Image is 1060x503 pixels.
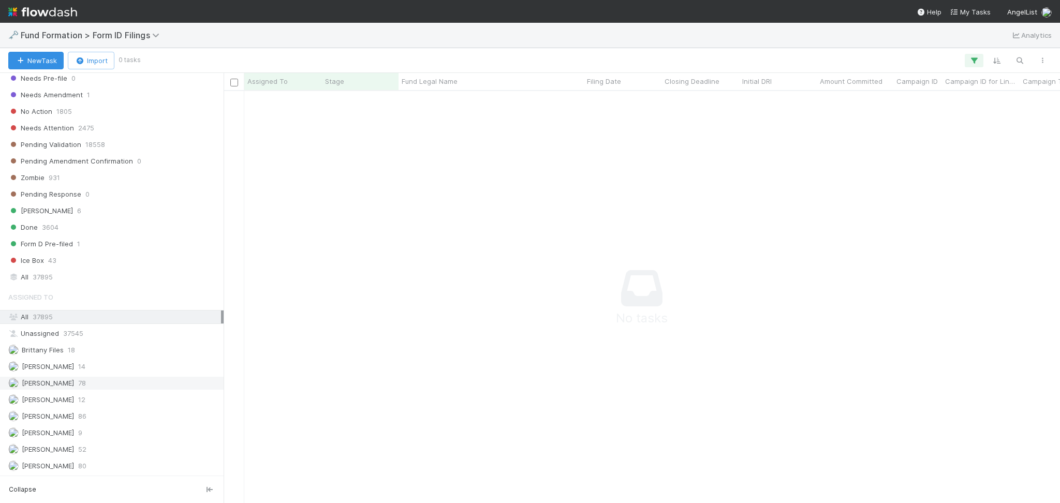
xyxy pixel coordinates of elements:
[22,379,74,387] span: [PERSON_NAME]
[820,76,882,86] span: Amount Committed
[8,461,19,471] img: avatar_cd4e5e5e-3003-49e5-bc76-fd776f359de9.png
[85,188,90,201] span: 0
[587,76,621,86] span: Filing Date
[917,7,941,17] div: Help
[78,377,86,390] span: 78
[42,221,58,234] span: 3604
[8,3,77,21] img: logo-inverted-e16ddd16eac7371096b0.svg
[78,122,94,135] span: 2475
[22,346,64,354] span: Brittany Files
[78,393,85,406] span: 12
[48,254,56,267] span: 43
[742,76,772,86] span: Initial DRI
[77,204,81,217] span: 6
[78,460,86,472] span: 80
[33,271,53,284] span: 37895
[325,76,344,86] span: Stage
[8,254,44,267] span: Ice Box
[8,155,133,168] span: Pending Amendment Confirmation
[77,238,80,250] span: 1
[8,310,221,323] div: All
[8,394,19,405] img: avatar_1a1d5361-16dd-4910-a949-020dcd9f55a3.png
[8,221,38,234] span: Done
[8,238,73,250] span: Form D Pre-filed
[49,171,60,184] span: 931
[68,344,75,357] span: 18
[8,138,81,151] span: Pending Validation
[230,79,238,86] input: Toggle All Rows Selected
[8,378,19,388] img: avatar_d8fc9ee4-bd1b-4062-a2a8-84feb2d97839.png
[87,88,90,101] span: 1
[665,76,719,86] span: Closing Deadline
[8,31,19,39] span: 🗝️
[8,52,64,69] button: NewTask
[78,410,86,423] span: 86
[22,362,74,371] span: [PERSON_NAME]
[945,76,1017,86] span: Campaign ID for Linking
[8,287,53,307] span: Assigned To
[78,443,86,456] span: 52
[1041,7,1052,18] img: avatar_d8fc9ee4-bd1b-4062-a2a8-84feb2d97839.png
[950,7,991,17] a: My Tasks
[22,412,74,420] span: [PERSON_NAME]
[8,72,67,85] span: Needs Pre-file
[8,361,19,372] img: avatar_b467e446-68e1-4310-82a7-76c532dc3f4b.png
[402,76,458,86] span: Fund Legal Name
[8,327,221,340] div: Unassigned
[8,271,221,284] div: All
[22,445,74,453] span: [PERSON_NAME]
[950,8,991,16] span: My Tasks
[8,411,19,421] img: avatar_99e80e95-8f0d-4917-ae3c-b5dad577a2b5.png
[33,313,53,321] span: 37895
[68,52,114,69] button: Import
[8,105,52,118] span: No Action
[22,428,74,437] span: [PERSON_NAME]
[85,138,105,151] span: 18558
[8,88,83,101] span: Needs Amendment
[247,76,288,86] span: Assigned To
[8,122,74,135] span: Needs Attention
[63,327,83,340] span: 37545
[1007,8,1037,16] span: AngelList
[21,30,165,40] span: Fund Formation > Form ID Filings
[8,444,19,454] img: avatar_cbf6e7c1-1692-464b-bc1b-b8582b2cbdce.png
[56,105,72,118] span: 1805
[8,345,19,355] img: avatar_15e23c35-4711-4c0d-85f4-3400723cad14.png
[119,55,141,65] small: 0 tasks
[1011,29,1052,41] a: Analytics
[896,76,938,86] span: Campaign ID
[71,72,76,85] span: 0
[8,188,81,201] span: Pending Response
[9,485,36,494] span: Collapse
[8,427,19,438] img: avatar_7d33b4c2-6dd7-4bf3-9761-6f087fa0f5c6.png
[137,155,141,168] span: 0
[22,395,74,404] span: [PERSON_NAME]
[22,462,74,470] span: [PERSON_NAME]
[8,171,45,184] span: Zombie
[78,426,82,439] span: 9
[78,360,85,373] span: 14
[8,204,73,217] span: [PERSON_NAME]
